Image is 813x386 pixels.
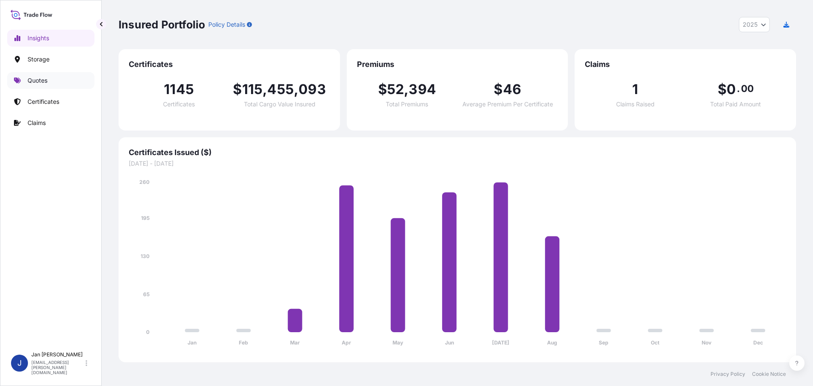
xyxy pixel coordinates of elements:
a: Certificates [7,93,94,110]
span: Total Cargo Value Insured [244,101,315,107]
tspan: 130 [141,253,149,259]
span: Total Paid Amount [710,101,761,107]
a: Privacy Policy [711,371,745,378]
tspan: May [393,339,404,346]
a: Quotes [7,72,94,89]
span: J [17,359,22,367]
tspan: 260 [139,179,149,185]
tspan: Feb [239,339,248,346]
tspan: Mar [290,339,300,346]
tspan: [DATE] [492,339,509,346]
span: 52 [387,83,404,96]
span: Certificates Issued ($) [129,147,786,158]
span: 455 [267,83,294,96]
p: Certificates [28,97,59,106]
tspan: Oct [651,339,660,346]
span: 394 [409,83,436,96]
span: $ [494,83,503,96]
span: Certificates [163,101,195,107]
p: Quotes [28,76,47,85]
p: Policy Details [208,20,245,29]
p: Insights [28,34,49,42]
span: , [294,83,299,96]
span: . [737,85,740,92]
tspan: Nov [702,339,712,346]
tspan: Apr [342,339,351,346]
p: Storage [28,55,50,64]
tspan: Dec [753,339,763,346]
p: Insured Portfolio [119,18,205,31]
tspan: Aug [547,339,557,346]
button: Year Selector [739,17,770,32]
span: $ [233,83,242,96]
span: Premiums [357,59,558,69]
span: 00 [741,85,754,92]
span: 0 [727,83,736,96]
tspan: Jun [445,339,454,346]
a: Claims [7,114,94,131]
span: 46 [503,83,521,96]
a: Storage [7,51,94,68]
span: 2025 [743,20,758,29]
a: Insights [7,30,94,47]
p: [EMAIL_ADDRESS][PERSON_NAME][DOMAIN_NAME] [31,360,84,375]
span: Average Premium Per Certificate [462,101,553,107]
span: Total Premiums [386,101,428,107]
p: Claims [28,119,46,127]
span: 1145 [164,83,194,96]
span: , [263,83,267,96]
span: 115 [242,83,263,96]
span: $ [378,83,387,96]
span: $ [718,83,727,96]
span: Claims [585,59,786,69]
span: 1 [632,83,638,96]
span: Claims Raised [616,101,655,107]
tspan: Sep [599,339,608,346]
tspan: Jan [188,339,196,346]
span: 093 [299,83,326,96]
tspan: 65 [143,291,149,297]
a: Cookie Notice [752,371,786,378]
span: Certificates [129,59,330,69]
tspan: 195 [141,215,149,221]
span: , [404,83,409,96]
tspan: 0 [146,329,149,335]
p: Jan [PERSON_NAME] [31,351,84,358]
span: [DATE] - [DATE] [129,159,786,168]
